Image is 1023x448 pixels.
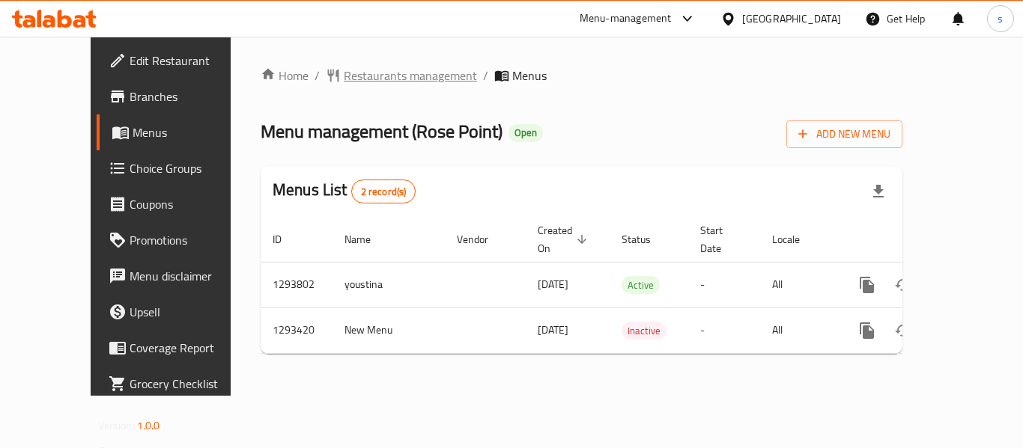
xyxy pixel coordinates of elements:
[261,307,333,353] td: 1293420
[97,366,261,402] a: Grocery Checklist
[133,123,249,141] span: Menus
[352,185,416,199] span: 2 record(s)
[97,294,261,330] a: Upsell
[772,230,819,248] span: Locale
[798,125,890,144] span: Add New Menu
[837,217,1005,263] th: Actions
[538,320,568,340] span: [DATE]
[261,67,309,85] a: Home
[622,276,660,294] div: Active
[333,262,445,307] td: youstina
[688,262,760,307] td: -
[344,230,390,248] span: Name
[130,159,249,177] span: Choice Groups
[97,114,261,150] a: Menus
[885,313,921,349] button: Change Status
[509,124,543,142] div: Open
[688,307,760,353] td: -
[509,126,543,139] span: Open
[333,307,445,353] td: New Menu
[261,67,902,85] nav: breadcrumb
[98,416,135,435] span: Version:
[538,221,592,257] span: Created On
[130,267,249,285] span: Menu disclaimer
[261,114,503,148] span: Menu management ( Rose Point )
[351,179,416,203] div: Total records count
[326,67,477,85] a: Restaurants management
[130,52,249,70] span: Edit Restaurant
[742,10,841,27] div: [GEOGRAPHIC_DATA]
[457,230,508,248] span: Vendor
[97,186,261,222] a: Coupons
[622,322,667,340] div: Inactive
[315,67,320,85] li: /
[849,313,885,349] button: more
[483,67,488,85] li: /
[760,262,837,307] td: All
[273,230,301,248] span: ID
[700,221,742,257] span: Start Date
[273,179,416,203] h2: Menus List
[97,150,261,186] a: Choice Groups
[97,330,261,366] a: Coverage Report
[130,195,249,213] span: Coupons
[580,10,672,28] div: Menu-management
[622,277,660,294] span: Active
[130,303,249,321] span: Upsell
[261,217,1005,354] table: enhanced table
[786,120,902,148] button: Add New Menu
[885,267,921,303] button: Change Status
[849,267,885,303] button: more
[538,274,568,294] span: [DATE]
[130,339,249,357] span: Coverage Report
[261,262,333,307] td: 1293802
[137,416,160,435] span: 1.0.0
[760,307,837,353] td: All
[860,174,896,209] div: Export file
[622,230,670,248] span: Status
[97,43,261,79] a: Edit Restaurant
[97,79,261,114] a: Branches
[97,222,261,258] a: Promotions
[622,322,667,340] span: Inactive
[130,375,249,393] span: Grocery Checklist
[344,67,477,85] span: Restaurants management
[97,258,261,294] a: Menu disclaimer
[130,88,249,105] span: Branches
[512,67,547,85] span: Menus
[998,10,1003,27] span: s
[130,231,249,249] span: Promotions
